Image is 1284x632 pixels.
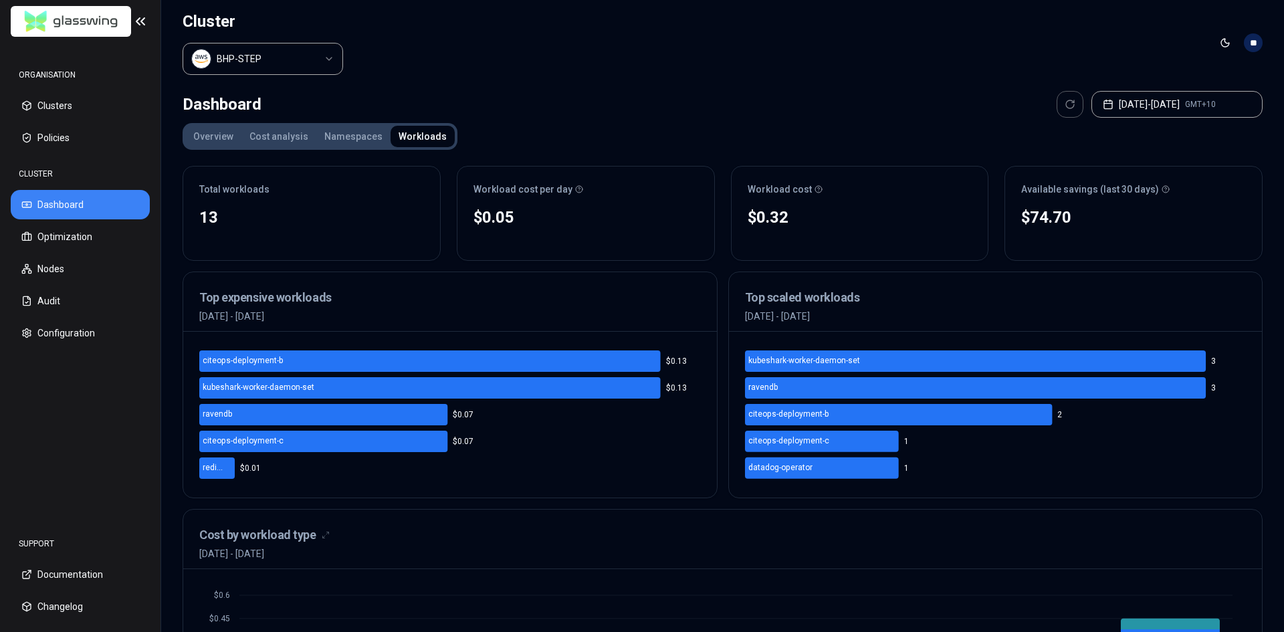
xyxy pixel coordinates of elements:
div: SUPPORT [11,530,150,557]
h3: Top scaled workloads [745,288,1247,307]
div: Workload cost [748,183,972,196]
div: $0.32 [748,207,972,228]
button: Changelog [11,592,150,621]
img: aws [195,52,208,66]
div: BHP-STEP [217,52,261,66]
div: Workload cost per day [473,183,698,196]
div: Dashboard [183,91,261,118]
button: Policies [11,123,150,152]
img: GlassWing [19,6,123,37]
button: Namespaces [316,126,391,147]
div: Available savings (last 30 days) [1021,183,1246,196]
button: Cost analysis [241,126,316,147]
button: [DATE]-[DATE]GMT+10 [1091,91,1263,118]
tspan: $0.6 [214,591,230,600]
button: Select a value [183,43,343,75]
button: Overview [185,126,241,147]
button: Nodes [11,254,150,284]
div: $0.05 [473,207,698,228]
button: Workloads [391,126,455,147]
p: [DATE] - [DATE] [199,310,701,323]
h3: Top expensive workloads [199,288,701,307]
button: Audit [11,286,150,316]
button: Clusters [11,91,150,120]
button: Dashboard [11,190,150,219]
h3: Cost by workload type [199,526,316,544]
div: 13 [199,207,424,228]
h1: Cluster [183,11,343,32]
div: ORGANISATION [11,62,150,88]
div: $74.70 [1021,207,1246,228]
tspan: $0.45 [209,614,230,623]
span: GMT+10 [1185,99,1216,110]
button: Configuration [11,318,150,348]
button: Optimization [11,222,150,251]
div: Total workloads [199,183,424,196]
div: CLUSTER [11,161,150,187]
span: [DATE] - [DATE] [199,547,330,560]
p: [DATE] - [DATE] [745,310,1247,323]
button: Documentation [11,560,150,589]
